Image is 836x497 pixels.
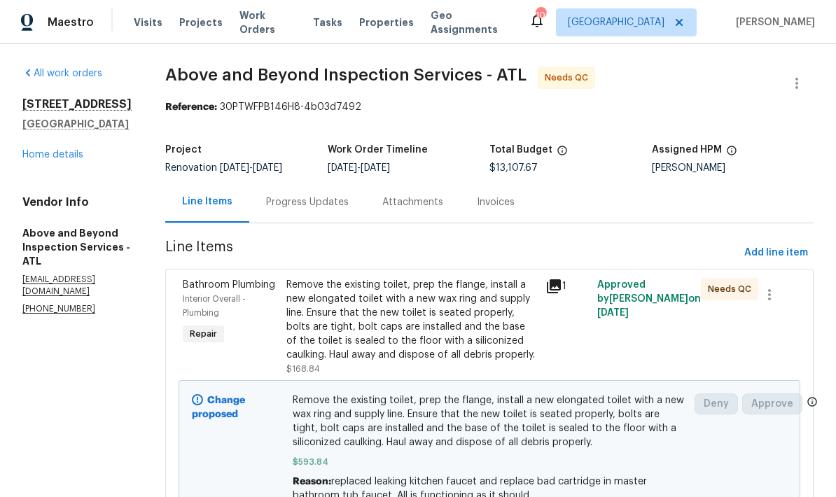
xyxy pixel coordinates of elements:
span: Needs QC [708,282,757,296]
span: [DATE] [328,163,357,173]
button: Deny [695,393,738,414]
span: Repair [184,327,223,341]
span: Work Orders [239,8,296,36]
span: Tasks [313,17,342,27]
h5: Assigned HPM [652,145,722,155]
b: Reference: [165,102,217,112]
span: Projects [179,15,223,29]
span: $593.84 [293,455,687,469]
a: All work orders [22,69,102,78]
span: Visits [134,15,162,29]
div: 1 [545,278,589,295]
span: [DATE] [361,163,390,173]
span: Remove the existing toilet, prep the flange, install a new elongated toilet with a new wax ring a... [293,393,687,449]
span: Properties [359,15,414,29]
span: [DATE] [220,163,249,173]
span: Renovation [165,163,282,173]
div: Invoices [477,195,515,209]
span: Maestro [48,15,94,29]
button: Add line item [739,240,814,266]
span: The total cost of line items that have been proposed by Opendoor. This sum includes line items th... [557,145,568,163]
div: Progress Updates [266,195,349,209]
div: Line Items [182,195,232,209]
span: Approved by [PERSON_NAME] on [597,280,701,318]
h4: Vendor Info [22,195,132,209]
span: Bathroom Plumbing [183,280,275,290]
span: Reason: [293,477,331,486]
div: Remove the existing toilet, prep the flange, install a new elongated toilet with a new wax ring a... [286,278,537,362]
h5: Total Budget [489,145,552,155]
b: Change proposed [192,395,245,419]
span: [DATE] [253,163,282,173]
span: Only a market manager or an area construction manager can approve [807,396,818,411]
div: 30PTWFPB146H8-4b03d7492 [165,100,814,114]
span: Above and Beyond Inspection Services - ATL [165,66,527,83]
span: $13,107.67 [489,163,538,173]
span: Needs QC [545,71,594,85]
h5: Work Order Timeline [328,145,428,155]
span: Geo Assignments [431,8,512,36]
div: Attachments [382,195,443,209]
span: The hpm assigned to this work order. [726,145,737,163]
span: Interior Overall - Plumbing [183,295,246,317]
span: Add line item [744,244,808,262]
h5: Project [165,145,202,155]
span: [GEOGRAPHIC_DATA] [568,15,664,29]
div: [PERSON_NAME] [652,163,814,173]
span: [PERSON_NAME] [730,15,815,29]
span: Line Items [165,240,739,266]
span: [DATE] [597,308,629,318]
h5: Above and Beyond Inspection Services - ATL [22,226,132,268]
button: Approve [742,393,802,414]
div: 101 [536,8,545,22]
a: Home details [22,150,83,160]
span: - [220,163,282,173]
span: $168.84 [286,365,320,373]
span: - [328,163,390,173]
